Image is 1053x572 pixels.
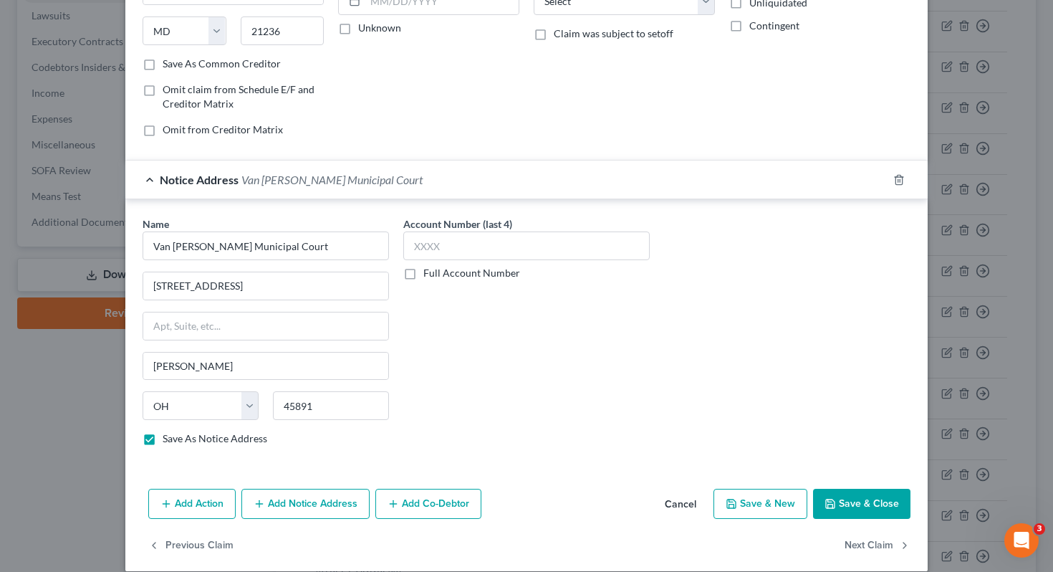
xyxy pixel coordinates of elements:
iframe: Intercom live chat [1004,523,1039,558]
span: Notice Address [160,173,239,186]
input: Apt, Suite, etc... [143,313,388,340]
input: Enter zip.. [273,391,389,420]
button: Next Claim [845,530,910,561]
label: Save As Common Creditor [163,57,281,71]
button: Previous Claim [148,530,234,561]
span: 3 [1034,523,1045,535]
button: Add Action [148,489,236,519]
input: XXXX [403,232,650,260]
input: Search by name... [143,232,389,260]
input: Enter city... [143,353,388,380]
label: Full Account Number [423,266,520,280]
input: Enter address... [143,272,388,300]
label: Unknown [358,21,401,35]
button: Save & Close [813,489,910,519]
button: Save & New [713,489,807,519]
label: Save As Notice Address [163,432,267,446]
button: Add Co-Debtor [375,489,481,519]
label: Account Number (last 4) [403,216,512,232]
button: Cancel [653,490,708,519]
span: Van [PERSON_NAME] Municipal Court [241,173,423,186]
span: Omit claim from Schedule E/F and Creditor Matrix [163,83,314,110]
button: Add Notice Address [241,489,370,519]
span: Contingent [749,19,799,32]
span: Claim was subject to setoff [554,27,673,39]
input: Enter zip... [241,16,324,45]
span: Omit from Creditor Matrix [163,123,283,135]
span: Name [143,218,169,230]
